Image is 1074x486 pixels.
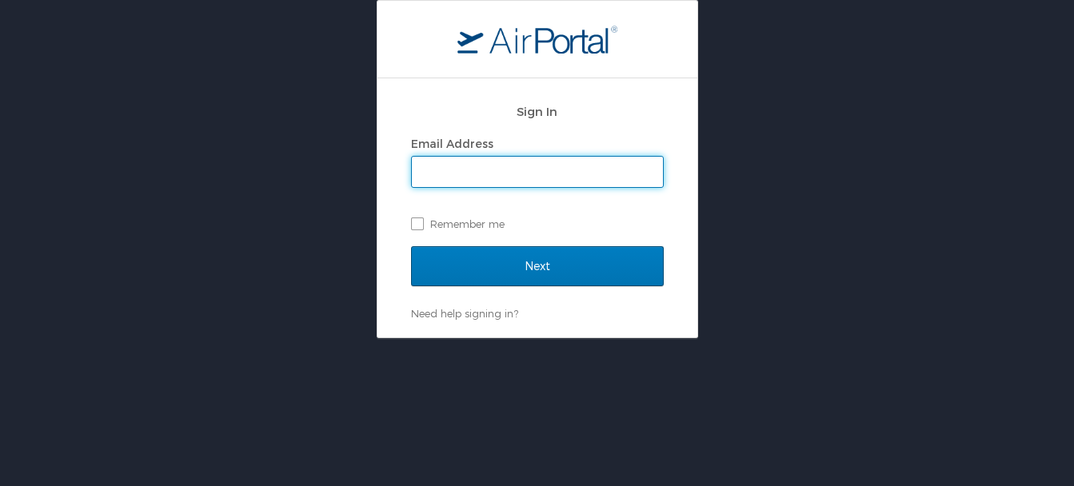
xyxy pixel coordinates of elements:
[457,25,617,54] img: logo
[411,307,518,320] a: Need help signing in?
[411,102,664,121] h2: Sign In
[411,212,664,236] label: Remember me
[411,137,493,150] label: Email Address
[411,246,664,286] input: Next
